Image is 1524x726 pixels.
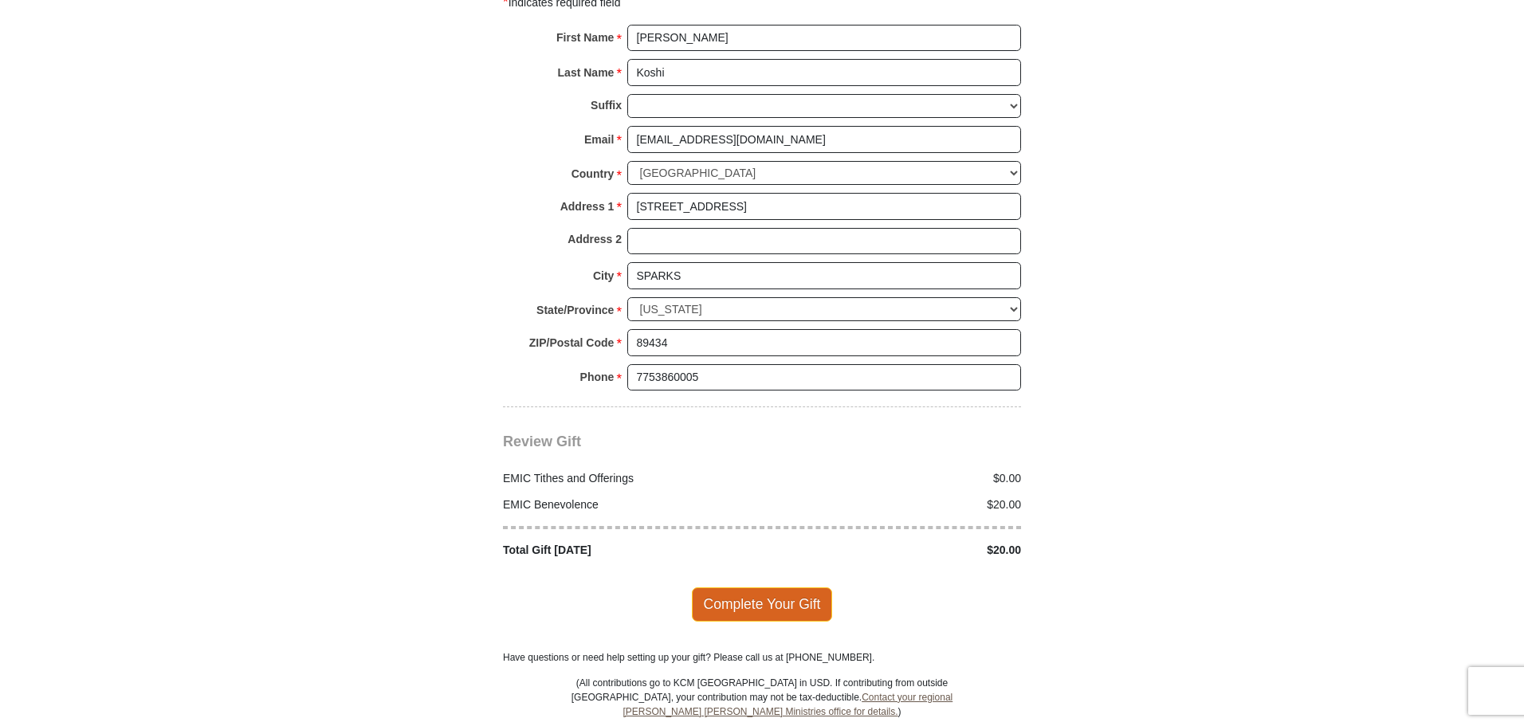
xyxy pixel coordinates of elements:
[495,542,763,559] div: Total Gift [DATE]
[623,692,953,717] a: Contact your regional [PERSON_NAME] [PERSON_NAME] Ministries office for details.
[762,542,1030,559] div: $20.00
[503,434,581,449] span: Review Gift
[692,587,833,621] span: Complete Your Gift
[762,470,1030,487] div: $0.00
[593,265,614,287] strong: City
[556,26,614,49] strong: First Name
[560,195,615,218] strong: Address 1
[584,128,614,151] strong: Email
[762,496,1030,513] div: $20.00
[495,470,763,487] div: EMIC Tithes and Offerings
[591,94,622,116] strong: Suffix
[568,228,622,250] strong: Address 2
[495,496,763,513] div: EMIC Benevolence
[529,332,615,354] strong: ZIP/Postal Code
[558,61,615,84] strong: Last Name
[571,163,615,185] strong: Country
[503,650,1021,665] p: Have questions or need help setting up your gift? Please call us at [PHONE_NUMBER].
[580,366,615,388] strong: Phone
[536,299,614,321] strong: State/Province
